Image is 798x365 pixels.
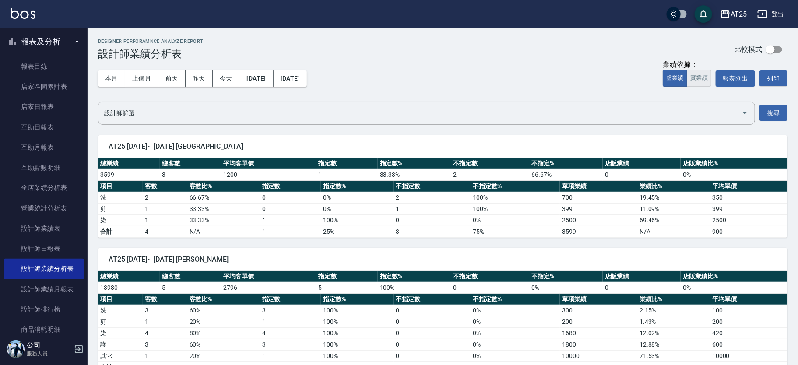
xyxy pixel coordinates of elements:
[471,192,560,203] td: 100 %
[560,181,637,192] th: 單項業績
[260,316,321,327] td: 1
[637,214,710,226] td: 69.46 %
[260,305,321,316] td: 3
[471,181,560,192] th: 不指定數%
[260,294,321,305] th: 指定數
[754,6,787,22] button: 登出
[710,192,787,203] td: 350
[529,271,603,282] th: 不指定%
[378,158,451,169] th: 指定數%
[451,158,530,169] th: 不指定數
[378,169,451,180] td: 33.33 %
[378,282,451,293] td: 100 %
[221,158,316,169] th: 平均客單價
[710,181,787,192] th: 平均單價
[471,294,560,305] th: 不指定數%
[321,305,394,316] td: 100 %
[321,226,394,237] td: 25%
[260,350,321,361] td: 1
[451,169,530,180] td: 2
[637,181,710,192] th: 業績比%
[4,259,84,279] a: 設計師業績分析表
[637,203,710,214] td: 11.09 %
[717,5,750,23] button: AT25
[603,169,681,180] td: 0
[710,294,787,305] th: 平均單價
[221,169,316,180] td: 1200
[11,8,35,19] img: Logo
[4,198,84,218] a: 營業統計分析表
[27,350,71,358] p: 服務人員
[716,70,755,87] button: 報表匯出
[560,316,637,327] td: 200
[187,226,260,237] td: N/A
[529,169,603,180] td: 66.67 %
[710,305,787,316] td: 100
[663,70,687,87] button: 虛業績
[143,192,187,203] td: 2
[4,30,84,53] button: 報表及分析
[221,271,316,282] th: 平均客單價
[394,203,471,214] td: 1
[187,350,260,361] td: 20 %
[143,350,187,361] td: 1
[4,299,84,319] a: 設計師排行榜
[560,305,637,316] td: 300
[687,70,711,87] button: 實業績
[98,316,143,327] td: 剪
[321,339,394,350] td: 100 %
[710,327,787,339] td: 420
[681,282,787,293] td: 0 %
[27,341,71,350] h5: 公司
[321,192,394,203] td: 0 %
[274,70,307,87] button: [DATE]
[529,158,603,169] th: 不指定%
[187,214,260,226] td: 33.33 %
[143,305,187,316] td: 3
[394,350,471,361] td: 0
[109,255,777,264] span: AT25 [DATE]~ [DATE] [PERSON_NAME]
[4,97,84,117] a: 店家日報表
[471,203,560,214] td: 100 %
[394,181,471,192] th: 不指定數
[4,178,84,198] a: 全店業績分析表
[98,181,143,192] th: 項目
[260,181,321,192] th: 指定數
[160,271,221,282] th: 總客數
[187,316,260,327] td: 20 %
[471,327,560,339] td: 0 %
[260,327,321,339] td: 4
[221,282,316,293] td: 2796
[4,158,84,178] a: 互助點數明細
[125,70,158,87] button: 上個月
[321,350,394,361] td: 100 %
[451,271,530,282] th: 不指定數
[102,105,738,121] input: 選擇設計師
[143,316,187,327] td: 1
[4,117,84,137] a: 互助日報表
[321,327,394,339] td: 100 %
[213,70,240,87] button: 今天
[378,271,451,282] th: 指定數%
[187,203,260,214] td: 33.33 %
[560,192,637,203] td: 700
[187,192,260,203] td: 66.67 %
[316,169,378,180] td: 1
[710,226,787,237] td: 900
[98,203,143,214] td: 剪
[394,294,471,305] th: 不指定數
[637,226,710,237] td: N/A
[316,282,378,293] td: 5
[710,350,787,361] td: 10000
[98,271,787,294] table: a dense table
[560,327,637,339] td: 1680
[143,181,187,192] th: 客數
[187,294,260,305] th: 客數比%
[260,226,321,237] td: 1
[637,294,710,305] th: 業績比%
[160,282,221,293] td: 5
[560,203,637,214] td: 399
[321,181,394,192] th: 指定數%
[98,339,143,350] td: 護
[98,226,143,237] td: 合計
